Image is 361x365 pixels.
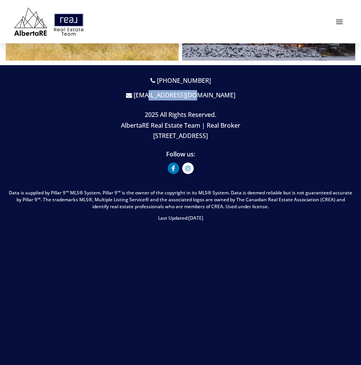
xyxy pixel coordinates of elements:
[9,189,352,203] span: Data is supplied by Pillar 9™ MLS® System. Pillar 9™ is the owner of the copyright in its MLS® Sy...
[11,110,350,141] p: 2025 All Rights Reserved. AlbertaRE Real Estate Team | Real Broker
[8,215,353,222] p: Last Updated:
[166,150,195,158] span: Follow us:
[92,196,345,210] span: Real Estate Association (CREA) and identify real estate professionals who are members of CREA. Us...
[134,91,235,99] a: [EMAIL_ADDRESS][DOMAIN_NAME]
[188,215,203,221] span: [DATE]
[153,132,208,140] span: [STREET_ADDRESS]
[157,76,211,85] a: [PHONE_NUMBER]
[11,6,87,38] img: AlbertaRE Real Estate Team | Real Broker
